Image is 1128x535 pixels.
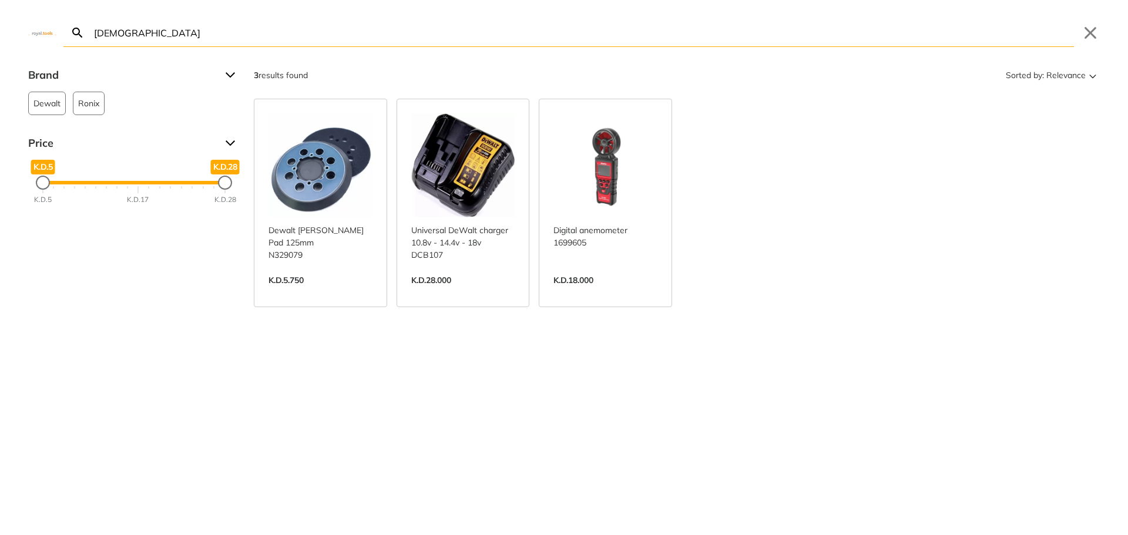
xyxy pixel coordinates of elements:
[1086,68,1100,82] svg: Sort
[78,92,99,115] span: Ronix
[34,194,52,205] div: K.D.5
[1046,66,1086,85] span: Relevance
[1081,23,1100,42] button: Close
[214,194,236,205] div: K.D.28
[28,66,216,85] span: Brand
[92,19,1074,46] input: Search…
[73,92,105,115] button: Ronix
[33,92,61,115] span: Dewalt
[70,26,85,40] svg: Search
[127,194,149,205] div: K.D.17
[1003,66,1100,85] button: Sorted by:Relevance Sort
[36,176,50,190] div: Minimum Price
[28,92,66,115] button: Dewalt
[254,66,308,85] div: results found
[218,176,232,190] div: Maximum Price
[254,70,258,80] strong: 3
[28,134,216,153] span: Price
[28,30,56,35] img: Close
